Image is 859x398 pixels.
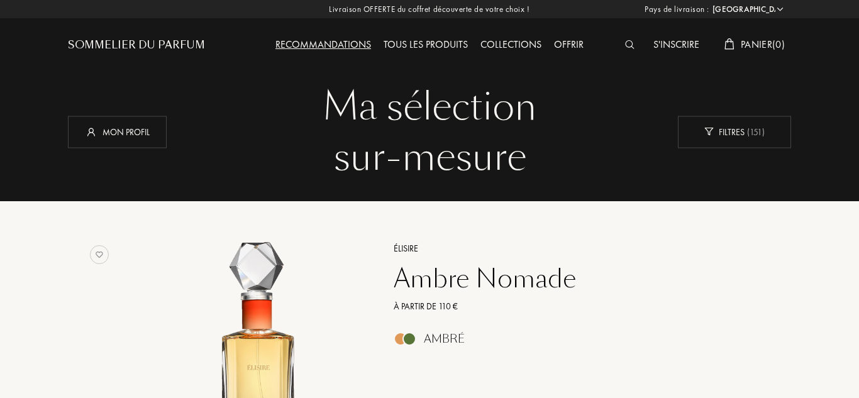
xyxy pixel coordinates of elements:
a: Recommandations [269,38,377,51]
div: Ma sélection [77,82,782,132]
span: ( 151 ) [745,126,765,137]
div: Recommandations [269,37,377,53]
div: Tous les produits [377,37,474,53]
div: Ambré [424,332,465,346]
div: sur-mesure [77,132,782,182]
div: Collections [474,37,548,53]
div: Offrir [548,37,590,53]
span: Pays de livraison : [645,3,709,16]
a: À partir de 110 € [384,300,751,313]
span: Panier ( 0 ) [741,38,785,51]
div: Filtres [678,116,791,148]
a: Collections [474,38,548,51]
div: Mon profil [68,116,167,148]
a: Tous les produits [377,38,474,51]
a: Ambré [384,336,751,349]
a: Ambre Nomade [384,263,751,294]
img: search_icn_white.svg [625,40,635,49]
div: S'inscrire [647,37,706,53]
a: Sommelier du Parfum [68,38,205,53]
a: S'inscrire [647,38,706,51]
img: cart_white.svg [724,38,734,50]
a: Offrir [548,38,590,51]
a: Élisire [384,242,751,255]
img: profil_icn_w.svg [85,125,97,138]
img: no_like_p.png [90,245,109,264]
img: new_filter_w.svg [704,128,714,136]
